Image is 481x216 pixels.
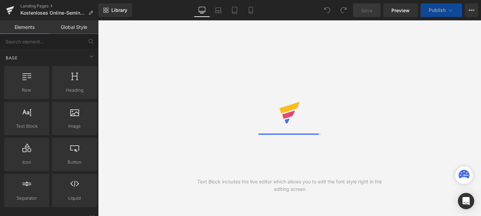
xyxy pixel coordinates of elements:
[383,3,418,17] a: Preview
[194,3,210,17] a: Desktop
[54,159,95,166] span: Button
[194,178,385,193] div: Text Block includes the live editor which allows you to edit the font style right in the editing ...
[429,7,446,13] span: Publish
[226,3,243,17] a: Tablet
[320,3,334,17] button: Undo
[54,195,95,202] span: Liquid
[6,159,47,166] span: Icon
[5,55,18,61] span: Base
[337,3,350,17] button: Redo
[54,87,95,94] span: Heading
[210,3,226,17] a: Laptop
[6,87,47,94] span: Row
[6,123,47,130] span: Text Block
[98,3,132,17] a: New Library
[458,193,474,209] div: Open Intercom Messenger
[54,123,95,130] span: Image
[6,195,47,202] span: Separator
[361,7,372,14] span: Save
[111,7,127,13] span: Library
[20,10,86,16] span: Kostenloses Online-Seminar | Künstliche Intelligenz
[20,3,98,9] a: Landing Pages
[421,3,462,17] button: Publish
[243,3,259,17] a: Mobile
[49,20,98,34] a: Global Style
[391,7,410,14] span: Preview
[465,3,478,17] button: More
